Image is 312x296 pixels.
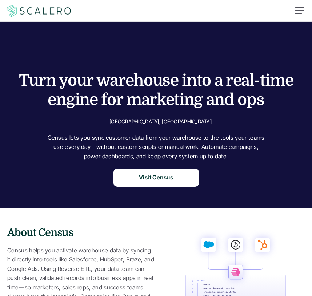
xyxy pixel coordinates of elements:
p: Visit Census [139,173,173,182]
h3: About Census [7,226,156,240]
img: Scalero company logo [5,4,72,18]
p: [GEOGRAPHIC_DATA], [GEOGRAPHIC_DATA] [109,117,212,126]
p: Census lets you sync customer data from your warehouse to the tools your teams use every day—with... [47,133,265,161]
a: Scalero company logo [5,4,72,17]
h1: Turn your warehouse into a real-time engine for marketing and ops [7,71,305,110]
a: Visit Census [113,169,199,187]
